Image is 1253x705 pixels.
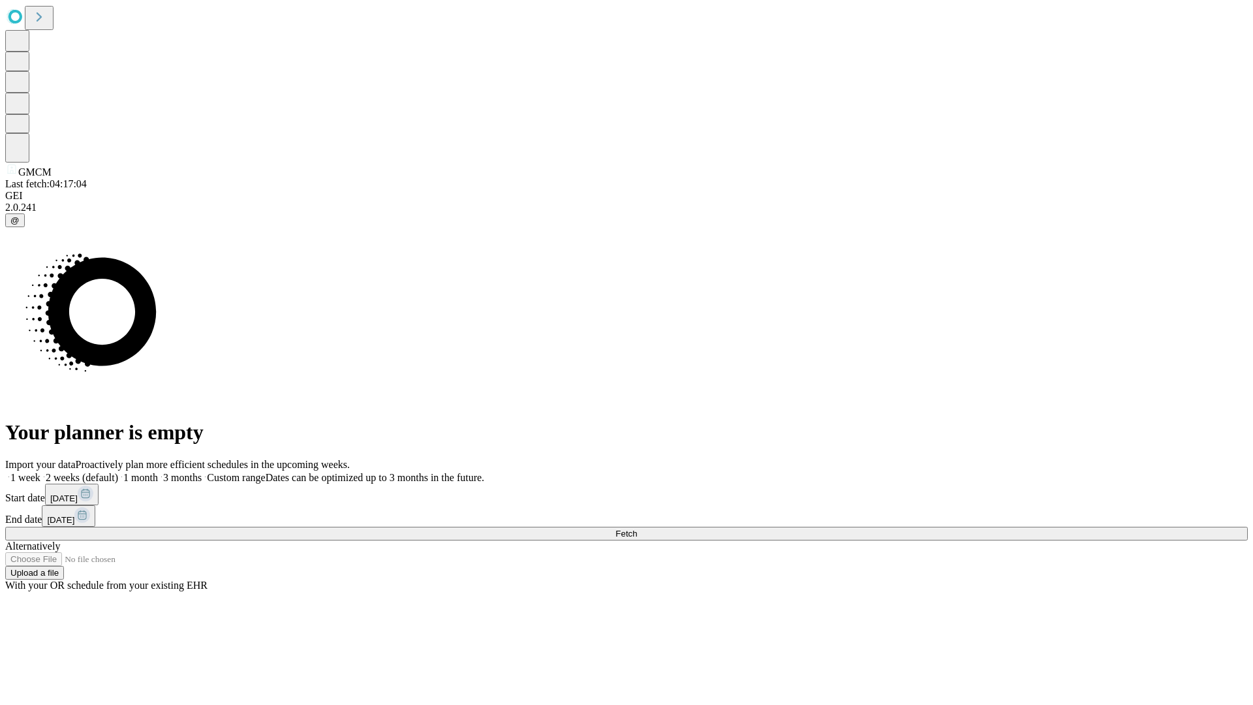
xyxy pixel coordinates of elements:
[615,529,637,539] span: Fetch
[42,505,95,527] button: [DATE]
[45,484,99,505] button: [DATE]
[207,472,265,483] span: Custom range
[5,459,76,470] span: Import your data
[5,540,60,552] span: Alternatively
[46,472,118,483] span: 2 weeks (default)
[5,190,1248,202] div: GEI
[266,472,484,483] span: Dates can be optimized up to 3 months in the future.
[5,527,1248,540] button: Fetch
[10,215,20,225] span: @
[47,515,74,525] span: [DATE]
[163,472,202,483] span: 3 months
[5,202,1248,213] div: 2.0.241
[5,484,1248,505] div: Start date
[5,420,1248,445] h1: Your planner is empty
[5,178,87,189] span: Last fetch: 04:17:04
[5,505,1248,527] div: End date
[10,472,40,483] span: 1 week
[5,566,64,580] button: Upload a file
[50,493,78,503] span: [DATE]
[5,213,25,227] button: @
[76,459,350,470] span: Proactively plan more efficient schedules in the upcoming weeks.
[123,472,158,483] span: 1 month
[5,580,208,591] span: With your OR schedule from your existing EHR
[18,166,52,178] span: GMCM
